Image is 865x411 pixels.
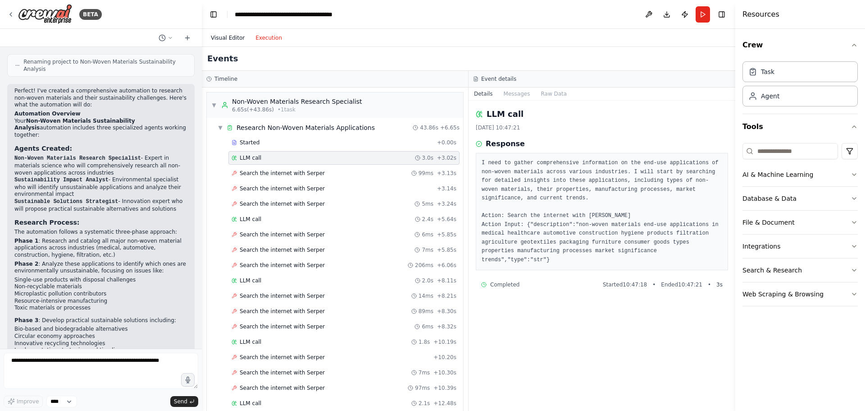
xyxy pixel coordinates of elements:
[207,52,238,65] h2: Events
[14,155,141,162] code: Non-Woven Materials Research Specialist
[14,317,38,323] strong: Phase 3
[498,88,536,100] button: Messages
[240,338,261,346] span: LLM call
[23,58,187,73] span: Renaming project to Non-Woven Materials Sustainability Analysis
[742,139,858,314] div: Tools
[240,323,325,330] span: Search the internet with Serper
[742,235,858,258] button: Integrations
[14,176,187,198] li: - Environmental specialist who will identify unsustainable applications and analyze their environ...
[476,124,728,131] div: [DATE] 10:47:21
[422,200,433,208] span: 5ms
[422,277,433,284] span: 2.0s
[761,67,774,76] div: Task
[155,32,177,43] button: Switch to previous chat
[14,118,135,131] strong: Non-Woven Materials Sustainability Analysis
[433,384,456,392] span: + 10.39s
[742,211,858,234] button: File & Document
[278,106,296,113] span: • 1 task
[715,8,728,21] button: Hide right sidebar
[240,139,259,146] span: Started
[437,170,456,177] span: + 3.13s
[207,8,220,21] button: Hide left sidebar
[240,185,325,192] span: Search the internet with Serper
[603,281,647,288] span: Started 10:47:18
[240,154,261,162] span: LLM call
[235,10,336,19] nav: breadcrumb
[716,281,723,288] span: 3 s
[419,292,433,300] span: 14ms
[437,139,456,146] span: + 0.00s
[14,219,79,226] strong: Research Process:
[437,308,456,315] span: + 8.30s
[14,298,187,305] li: Resource-intensive manufacturing
[14,261,38,267] strong: Phase 2
[415,262,433,269] span: 206ms
[17,398,39,405] span: Improve
[437,262,456,269] span: + 6.06s
[240,369,325,376] span: Search the internet with Serper
[14,88,187,109] p: Perfect! I've created a comprehensive automation to research non-woven materials and their sustai...
[437,292,456,300] span: + 8.21s
[742,163,858,186] button: AI & Machine Learning
[14,317,187,324] p: : Develop practical sustainable solutions including:
[420,124,438,131] span: 43.86s
[14,177,109,183] code: Sustainability Impact Analyst
[14,229,187,236] p: The automation follows a systematic three-phase approach:
[14,118,187,139] p: Your automation includes three specialized agents working together:
[422,246,433,254] span: 7ms
[240,292,325,300] span: Search the internet with Serper
[14,238,187,259] p: : Research and catalog all major non-woven material applications across industries (medical, auto...
[211,102,217,109] span: ▼
[14,291,187,298] li: Microplastic pollution contributors
[437,154,456,162] span: + 3.02s
[170,396,198,407] button: Send
[419,308,433,315] span: 89ms
[240,277,261,284] span: LLM call
[433,354,456,361] span: + 10.20s
[14,340,187,347] li: Innovative recycling technologies
[14,238,38,244] strong: Phase 1
[14,277,187,284] li: Single-use products with disposal challenges
[469,88,498,100] button: Details
[419,369,430,376] span: 7ms
[240,384,325,392] span: Search the internet with Serper
[437,277,456,284] span: + 8.11s
[419,338,430,346] span: 1.8s
[240,200,325,208] span: Search the internet with Serper
[661,281,702,288] span: Ended 10:47:21
[433,400,456,407] span: + 12.48s
[232,97,362,106] div: Non-Woven Materials Research Specialist
[14,326,187,333] li: Bio-based and biodegradable alternatives
[742,282,858,306] button: Web Scraping & Browsing
[761,92,779,101] div: Agent
[437,185,456,192] span: + 3.14s
[14,155,187,176] li: - Expert in materials science who will comprehensively research all non-woven applications across...
[422,231,433,238] span: 6ms
[742,9,779,20] h4: Resources
[240,354,325,361] span: Search the internet with Serper
[742,259,858,282] button: Search & Research
[240,170,325,177] span: Search the internet with Serper
[181,373,195,387] button: Click to speak your automation idea
[14,283,187,291] li: Non-recyclable materials
[437,323,456,330] span: + 8.32s
[18,4,72,24] img: Logo
[742,32,858,58] button: Crew
[14,198,187,212] li: - Innovation expert who will propose practical sustainable alternatives and solutions
[218,124,223,131] span: ▼
[490,281,519,288] span: Completed
[708,281,711,288] span: •
[440,124,460,131] span: + 6.65s
[422,323,433,330] span: 6ms
[437,231,456,238] span: + 5.85s
[652,281,656,288] span: •
[14,333,187,340] li: Circular economy approaches
[535,88,572,100] button: Raw Data
[4,396,43,407] button: Improve
[742,187,858,210] button: Database & Data
[240,231,325,238] span: Search the internet with Serper
[205,32,250,43] button: Visual Editor
[14,347,187,354] li: Implementation strategies and timelines
[14,199,118,205] code: Sustainable Solutions Strategist
[14,111,80,117] strong: Automation Overview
